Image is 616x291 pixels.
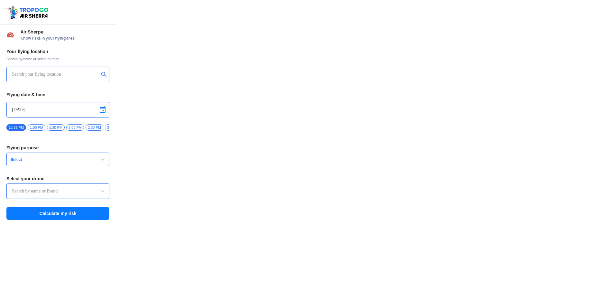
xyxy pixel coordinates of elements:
input: Select Date [12,106,104,114]
span: 2:00 PM [66,124,84,131]
img: ic_tgdronemaps.svg [5,5,51,20]
h3: Flying date & time [6,92,109,97]
h3: Your flying location [6,49,109,54]
span: 12:55 PM [6,124,26,131]
span: 2:30 PM [86,124,103,131]
h3: Select your drone [6,176,109,181]
span: 1:00 PM [28,124,45,131]
button: Calculate my risk [6,207,109,220]
span: 1:30 PM [47,124,65,131]
h3: Flying purpose [6,145,109,150]
span: 3:00 PM [105,124,123,131]
input: Search your flying location [12,70,99,78]
span: Search by name or select on map [6,56,109,61]
span: Select [8,157,88,162]
span: Know risks in your flying area [21,36,109,41]
img: Risk Scores [6,31,14,39]
span: Air Sherpa [21,29,109,34]
button: Select [6,153,109,166]
input: Search by name or Brand [12,187,104,195]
